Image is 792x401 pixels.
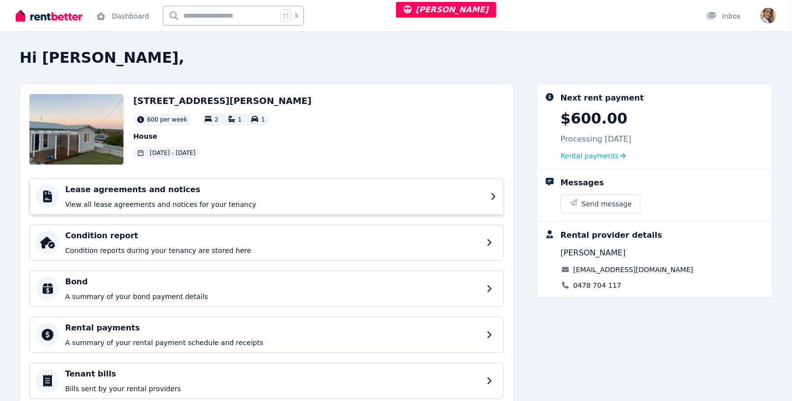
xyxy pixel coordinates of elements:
p: Processing [DATE] [561,133,632,145]
p: $600.00 [561,110,628,127]
span: Rental payments [561,151,619,161]
span: 2 [215,116,219,123]
span: k [295,12,298,20]
p: House [133,131,312,141]
span: 1 [261,116,265,123]
div: Inbox [707,11,741,21]
img: Jodie Cartmer [761,8,776,24]
span: [PERSON_NAME] [561,247,626,259]
span: Send message [582,199,632,209]
h4: Condition report [65,230,481,242]
div: Messages [561,177,604,189]
div: Rental provider details [561,229,662,241]
span: [PERSON_NAME] [404,5,489,14]
a: [EMAIL_ADDRESS][DOMAIN_NAME] [573,265,693,275]
h4: Rental payments [65,322,481,334]
h2: Hi [PERSON_NAME], [20,49,772,67]
a: Rental payments [561,151,626,161]
img: RentBetter [16,8,82,23]
h4: Bond [65,276,481,288]
p: View all lease agreements and notices for your tenancy [65,200,485,209]
h4: Lease agreements and notices [65,184,485,196]
img: Property Url [29,94,124,165]
button: Send message [561,195,640,213]
p: A summary of your bond payment details [65,292,481,301]
p: Condition reports during your tenancy are stored here [65,246,481,255]
div: Next rent payment [561,92,644,104]
span: 1 [238,116,242,123]
h4: Tenant bills [65,368,481,380]
span: [DATE] - [DATE] [150,149,196,157]
p: Bills sent by your rental providers [65,384,481,394]
span: 600 per week [147,116,187,124]
h2: [STREET_ADDRESS][PERSON_NAME] [133,94,312,108]
p: A summary of your rental payment schedule and receipts [65,338,481,348]
a: 0478 704 117 [573,280,621,290]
